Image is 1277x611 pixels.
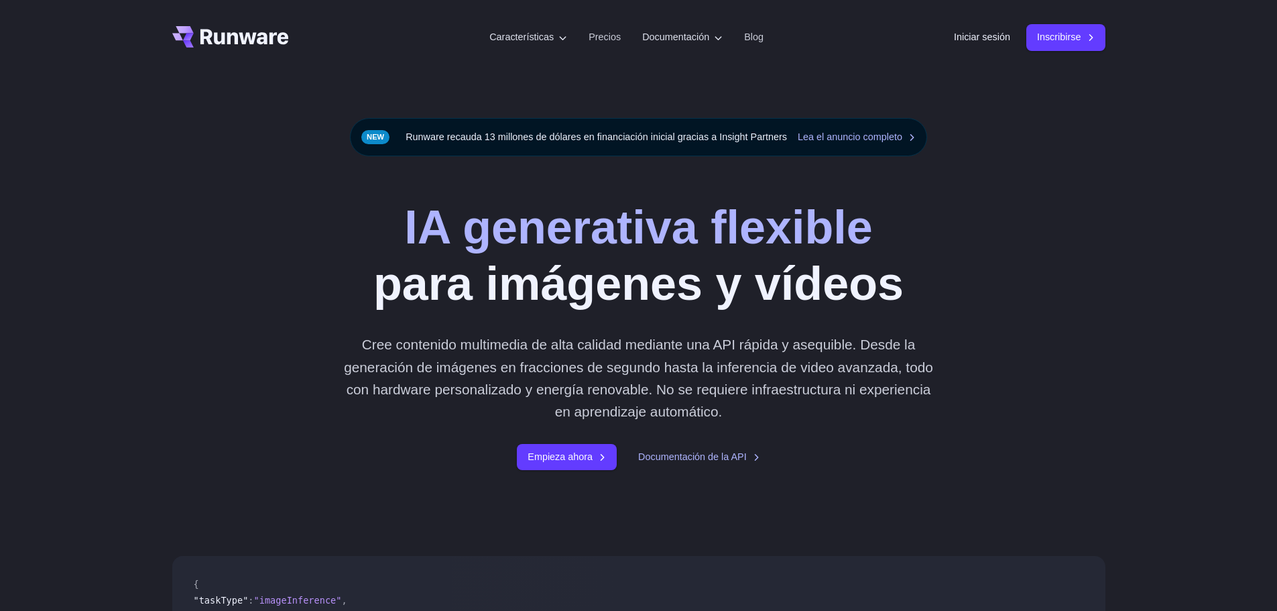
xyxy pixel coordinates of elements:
[341,595,347,606] span: ,
[954,32,1010,42] font: Iniciar sesión
[798,131,902,142] font: Lea el anuncio completo
[248,595,253,606] span: :
[1026,24,1105,50] a: Inscribirse
[954,30,1010,45] a: Iniciar sesión
[373,258,904,310] font: para imágenes y vídeos
[254,595,342,606] span: "imageInference"
[642,32,709,42] font: Documentación
[344,337,933,419] font: Cree contenido multimedia de alta calidad mediante una API rápida y asequible. Desde la generació...
[404,201,873,254] font: IA generativa flexible
[489,32,554,42] font: Características
[194,595,249,606] span: "taskType"
[172,26,289,48] a: Ir a /
[744,30,764,45] a: Blog
[528,451,593,462] font: Empieza ahora
[194,579,199,590] span: {
[589,32,621,42] font: Precios
[638,451,747,462] font: Documentación de la API
[744,32,764,42] font: Blog
[638,449,760,465] a: Documentación de la API
[589,30,621,45] a: Precios
[798,129,916,145] a: Lea el anuncio completo
[1037,32,1081,42] font: Inscribirse
[517,444,617,470] a: Empieza ahora
[406,131,787,142] font: Runware recauda 13 millones de dólares en financiación inicial gracias a Insight Partners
